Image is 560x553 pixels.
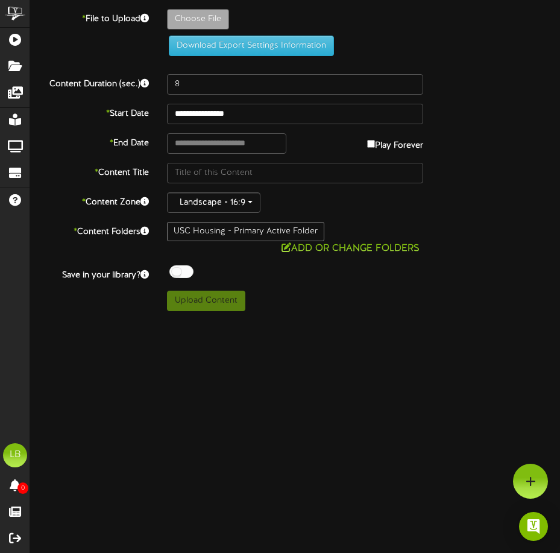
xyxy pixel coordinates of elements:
input: Title of this Content [167,163,423,183]
a: Download Export Settings Information [163,41,334,50]
button: Upload Content [167,291,245,311]
button: Landscape - 16:9 [167,192,260,213]
label: Content Duration (sec.) [21,74,158,90]
label: Content Zone [21,192,158,209]
div: Open Intercom Messenger [519,512,548,541]
button: Add or Change Folders [278,241,423,256]
label: Save in your library? [21,265,158,282]
span: 0 [17,482,28,494]
label: End Date [21,133,158,150]
button: Download Export Settings Information [169,36,334,56]
label: Content Folders [21,222,158,238]
input: Play Forever [367,140,375,148]
div: USC Housing - Primary Active Folder [167,222,324,241]
label: Play Forever [367,133,423,152]
label: Content Title [21,163,158,179]
label: Start Date [21,104,158,120]
label: File to Upload [21,9,158,25]
div: LB [3,443,27,467]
